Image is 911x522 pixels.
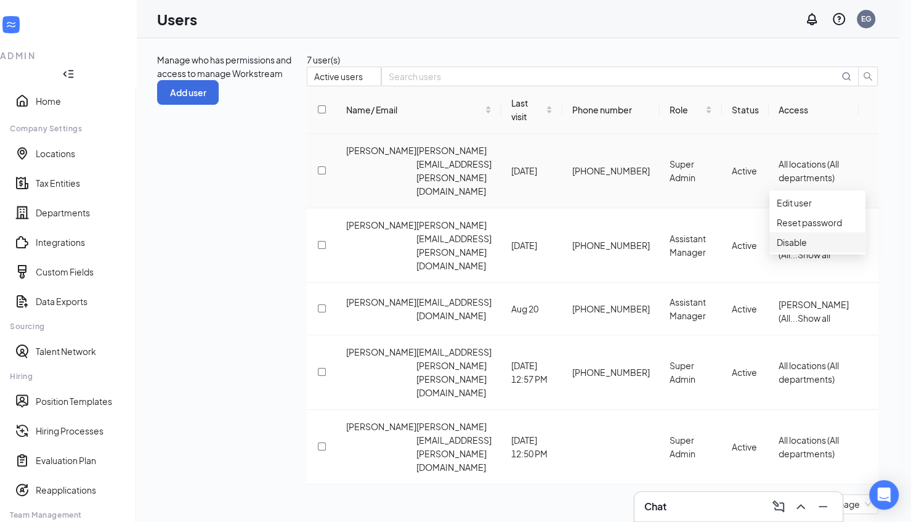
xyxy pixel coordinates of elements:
[779,360,839,385] span: All locations (All departments)
[36,236,126,248] a: Integrations
[732,441,757,452] span: Active
[813,497,833,516] button: Minimize
[670,102,703,117] div: Role
[771,499,786,514] svg: ComposeMessage
[389,70,839,83] input: Search users
[670,434,695,459] span: Super Admin
[346,218,416,272] span: [PERSON_NAME]
[841,71,851,81] svg: MagnifyingGlass
[572,302,650,316] span: [PHONE_NUMBER]
[670,158,695,183] span: Super Admin
[511,360,548,385] span: [DATE] 12:57 PM
[732,240,757,251] span: Active
[511,96,543,123] div: Last visit
[36,206,126,219] a: Departments
[779,434,839,459] span: All locations (All departments)
[815,494,878,514] div: Page Size
[777,217,842,228] span: Reset password
[10,123,126,134] div: Company Settings
[777,197,812,208] span: Edit user
[36,266,126,278] a: Custom Fields
[314,67,363,86] span: Active users
[644,500,666,513] h3: Chat
[670,360,695,385] span: Super Admin
[562,86,660,134] th: Phone number
[769,497,788,516] button: ComposeMessage
[10,371,126,381] div: Hiring
[416,295,492,322] div: [EMAIL_ADDRESS][DOMAIN_NAME]
[346,144,416,198] span: [PERSON_NAME]
[346,295,416,322] span: [PERSON_NAME]
[670,296,706,321] span: Assistant Manager
[511,303,538,314] span: Aug 20
[822,495,871,513] span: 10 / page
[10,321,126,332] div: Sourcing
[157,53,307,80] p: Manage who has permissions and access to manage Workstream
[157,80,219,105] button: Add user
[572,239,650,252] span: [PHONE_NUMBER]
[816,499,830,514] svg: Minimize
[793,499,808,514] svg: ChevronUp
[511,434,548,459] span: [DATE] 12:50 PM
[572,164,650,177] span: [PHONE_NUMBER]
[832,12,846,27] svg: QuestionInfo
[804,12,819,27] svg: Notifications
[511,240,537,251] span: [DATE]
[572,365,650,379] span: [PHONE_NUMBER]
[36,345,126,357] a: Talent Network
[346,420,416,474] span: [PERSON_NAME]
[36,95,126,107] a: Home
[732,165,757,176] span: Active
[798,312,830,324] span: Show all
[791,497,811,516] button: ChevronUp
[790,312,830,324] span: ...
[346,345,416,399] span: [PERSON_NAME]
[869,480,899,510] div: Open Intercom Messenger
[769,86,859,134] th: Access
[779,158,839,183] span: All locations (All departments)
[416,144,492,198] div: [PERSON_NAME][EMAIL_ADDRESS][PERSON_NAME][DOMAIN_NAME]
[5,18,17,31] svg: WorkstreamLogo
[859,71,877,81] span: search
[346,102,482,117] div: Name/ Email
[777,237,807,248] span: Disable
[36,395,126,407] a: Position Templates
[858,67,878,86] button: search
[779,299,849,324] span: [PERSON_NAME] (All
[36,177,126,189] a: Tax Entities
[36,425,126,437] a: Hiring Processes
[307,54,340,65] span: 7 user(s)
[36,147,126,160] a: Locations
[416,420,492,474] div: [PERSON_NAME][EMAIL_ADDRESS][PERSON_NAME][DOMAIN_NAME]
[511,165,537,176] span: [DATE]
[36,454,126,467] a: Evaluation Plan
[416,345,492,399] div: [EMAIL_ADDRESS][PERSON_NAME][PERSON_NAME][DOMAIN_NAME]
[62,68,75,80] svg: Collapse
[861,14,872,24] div: EG
[732,367,757,378] span: Active
[670,233,706,258] span: Assistant Manager
[416,218,492,272] div: [PERSON_NAME][EMAIL_ADDRESS][PERSON_NAME][DOMAIN_NAME]
[36,484,126,496] a: Reapplications
[10,510,126,520] div: Team Management
[157,9,197,30] h1: Users
[36,295,126,308] a: Data Exports
[722,86,769,134] th: Status
[732,303,757,314] span: Active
